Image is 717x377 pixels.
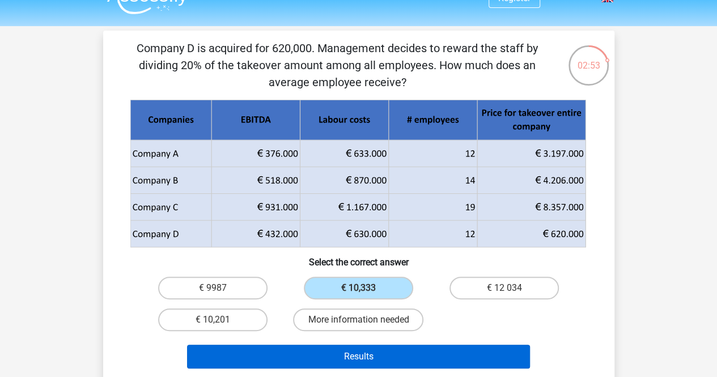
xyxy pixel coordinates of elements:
[158,277,268,299] label: € 9987
[449,277,559,299] label: € 12 034
[293,308,423,331] label: More information needed
[187,345,530,368] button: Results
[158,308,268,331] label: € 10,201
[121,248,596,268] h6: Select the correct answer
[567,44,610,73] div: 02:53
[304,277,413,299] label: € 10,333
[121,40,554,91] p: Company D is acquired for 620,000. Management decides to reward the staff by dividing 20% ​​of th...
